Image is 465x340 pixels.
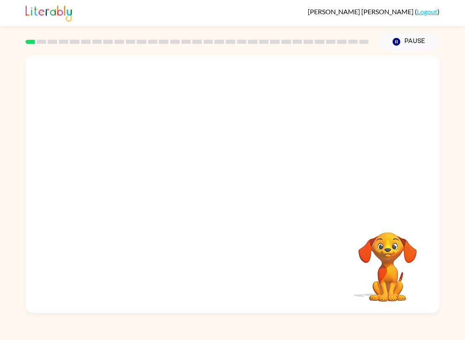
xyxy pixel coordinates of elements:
[308,8,439,15] div: ( )
[346,219,429,303] video: Your browser must support playing .mp4 files to use Literably. Please try using another browser.
[308,8,415,15] span: [PERSON_NAME] [PERSON_NAME]
[379,32,439,51] button: Pause
[417,8,437,15] a: Logout
[26,3,72,22] img: Literably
